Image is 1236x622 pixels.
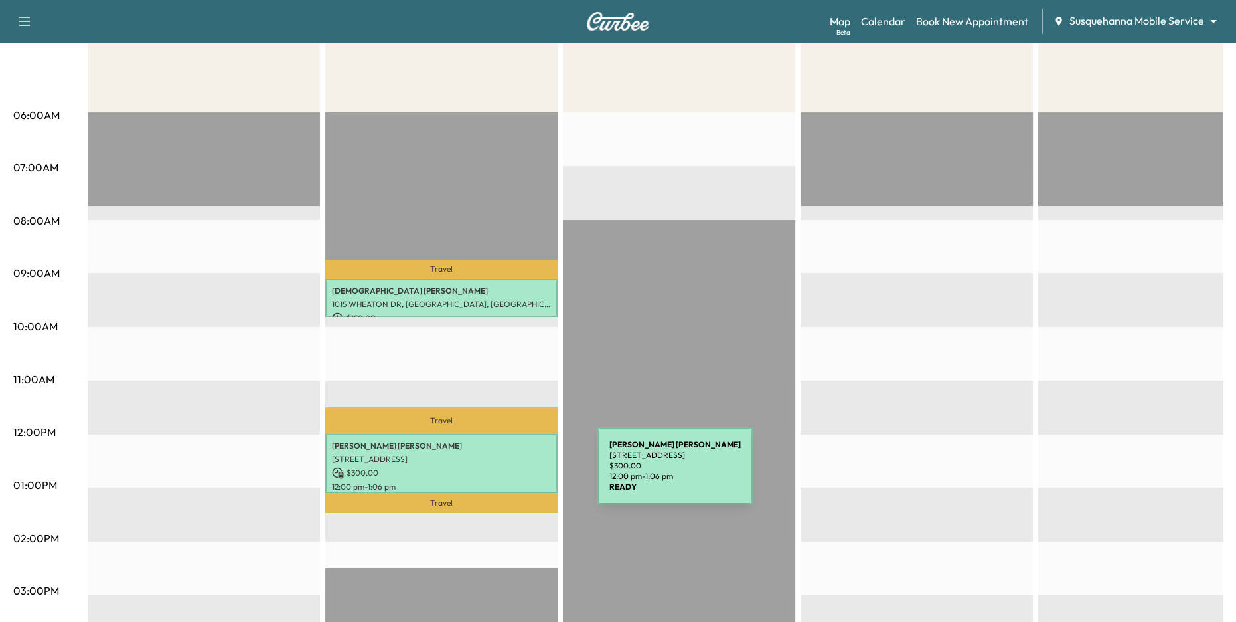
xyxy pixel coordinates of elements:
p: Travel [325,493,558,513]
p: [PERSON_NAME] [PERSON_NAME] [332,441,551,451]
p: 12:00 pm - 1:06 pm [332,482,551,492]
span: Susquehanna Mobile Service [1069,13,1204,29]
p: 09:00AM [13,265,60,281]
p: 08:00AM [13,213,60,229]
p: Travel [325,407,558,434]
p: [STREET_ADDRESS] [332,454,551,465]
p: 07:00AM [13,159,58,175]
p: 01:00PM [13,477,57,493]
p: [DEMOGRAPHIC_DATA] [PERSON_NAME] [332,286,551,296]
p: 03:00PM [13,583,59,599]
a: Calendar [861,13,905,29]
p: 1015 WHEATON DR, [GEOGRAPHIC_DATA], [GEOGRAPHIC_DATA], [GEOGRAPHIC_DATA] [332,299,551,310]
img: Curbee Logo [586,12,650,31]
p: Travel [325,260,558,280]
div: Beta [836,27,850,37]
p: 10:00AM [13,318,58,334]
a: Book New Appointment [916,13,1028,29]
p: 02:00PM [13,530,59,546]
p: 11:00AM [13,371,54,387]
p: 06:00AM [13,107,60,123]
p: 12:00PM [13,424,56,440]
p: $ 300.00 [332,467,551,479]
p: $ 150.00 [332,312,551,324]
a: MapBeta [830,13,850,29]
